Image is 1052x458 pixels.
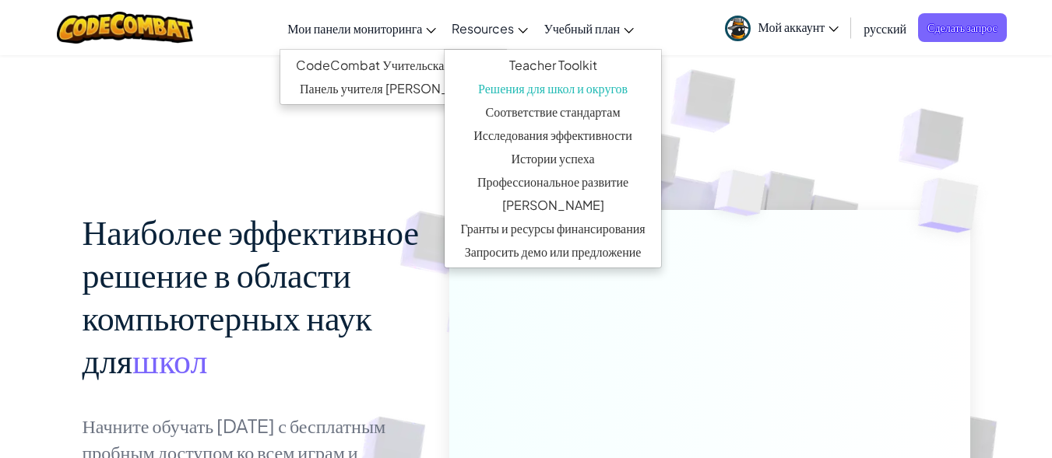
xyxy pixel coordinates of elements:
[444,7,536,49] a: Resources
[445,240,660,264] a: Запросить демо или предложение
[83,209,420,381] span: Наиболее эффективное решение в области компьютерных наук для
[132,337,207,381] span: школ
[280,77,506,100] a: Панель учителя [PERSON_NAME]
[864,20,906,37] span: русский
[684,139,797,255] img: Overlap cubes
[445,217,660,240] a: Гранты и ресурсы финансирования
[280,54,506,77] a: CodeCombat Учительская Панель
[544,20,620,37] span: Учебный план
[536,7,642,49] a: Учебный план
[918,13,1007,42] a: Сделать запрос
[856,7,914,49] a: русский
[280,7,444,49] a: Мои панели мониторинга
[717,3,847,52] a: Мой аккаунт
[445,77,660,100] a: Решения для школ и округов
[445,194,660,217] a: [PERSON_NAME]
[452,20,514,37] span: Resources
[287,20,422,37] span: Мои панели мониторинга
[445,170,660,194] a: Профессиональное развитие
[57,12,193,44] img: CodeCombat logo
[445,124,660,147] a: Исследования эффективности
[445,100,660,124] a: Соответствие стандартам
[758,19,839,35] span: Мой аккаунт
[445,54,660,77] a: Teacher Toolkit
[445,147,660,170] a: Истории успеха
[725,16,751,41] img: avatar
[887,140,1022,271] img: Overlap cubes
